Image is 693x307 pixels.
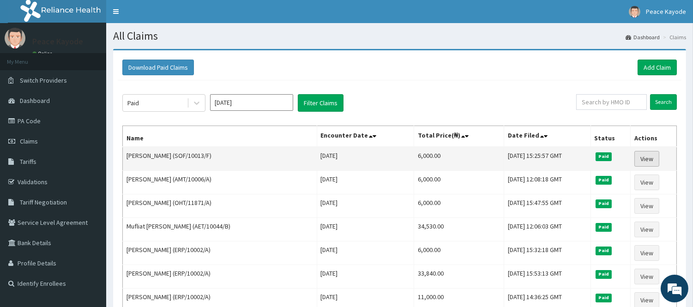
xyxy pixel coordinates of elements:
[634,151,659,167] a: View
[596,294,612,302] span: Paid
[20,198,67,206] span: Tariff Negotiation
[504,171,591,194] td: [DATE] 12:08:18 GMT
[638,60,677,75] a: Add Claim
[317,265,414,289] td: [DATE]
[576,94,647,110] input: Search by HMO ID
[504,194,591,218] td: [DATE] 15:47:55 GMT
[504,126,591,147] th: Date Filed
[504,265,591,289] td: [DATE] 15:53:13 GMT
[123,241,317,265] td: [PERSON_NAME] (ERP/10002/A)
[646,7,686,16] span: Peace Kayode
[596,270,612,278] span: Paid
[634,175,659,190] a: View
[54,94,127,187] span: We're online!
[634,198,659,214] a: View
[596,176,612,184] span: Paid
[626,33,660,41] a: Dashboard
[634,269,659,284] a: View
[298,94,343,112] button: Filter Claims
[596,199,612,208] span: Paid
[504,218,591,241] td: [DATE] 12:06:03 GMT
[414,147,504,171] td: 6,000.00
[113,30,686,42] h1: All Claims
[122,60,194,75] button: Download Paid Claims
[210,94,293,111] input: Select Month and Year
[123,194,317,218] td: [PERSON_NAME] (OHT/11871/A)
[596,247,612,255] span: Paid
[317,218,414,241] td: [DATE]
[629,6,640,18] img: User Image
[20,157,36,166] span: Tariffs
[414,218,504,241] td: 34,530.00
[634,245,659,261] a: View
[631,126,677,147] th: Actions
[596,152,612,161] span: Paid
[317,194,414,218] td: [DATE]
[414,265,504,289] td: 33,840.00
[504,147,591,171] td: [DATE] 15:25:57 GMT
[123,171,317,194] td: [PERSON_NAME] (AMT/10006/A)
[414,194,504,218] td: 6,000.00
[317,171,414,194] td: [DATE]
[123,218,317,241] td: Mufliat [PERSON_NAME] (AET/10044/B)
[634,222,659,237] a: View
[414,126,504,147] th: Total Price(₦)
[596,223,612,231] span: Paid
[20,96,50,105] span: Dashboard
[20,76,67,84] span: Switch Providers
[661,33,686,41] li: Claims
[5,28,25,48] img: User Image
[414,241,504,265] td: 6,000.00
[591,126,631,147] th: Status
[317,147,414,171] td: [DATE]
[32,37,83,46] p: Peace Kayode
[48,52,155,64] div: Chat with us now
[650,94,677,110] input: Search
[123,265,317,289] td: [PERSON_NAME] (ERP/10002/A)
[32,50,54,57] a: Online
[17,46,37,69] img: d_794563401_company_1708531726252_794563401
[504,241,591,265] td: [DATE] 15:32:18 GMT
[5,207,176,239] textarea: Type your message and hit 'Enter'
[123,147,317,171] td: [PERSON_NAME] (SOF/10013/F)
[123,126,317,147] th: Name
[127,98,139,108] div: Paid
[20,137,38,145] span: Claims
[414,171,504,194] td: 6,000.00
[151,5,174,27] div: Minimize live chat window
[317,126,414,147] th: Encounter Date
[317,241,414,265] td: [DATE]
